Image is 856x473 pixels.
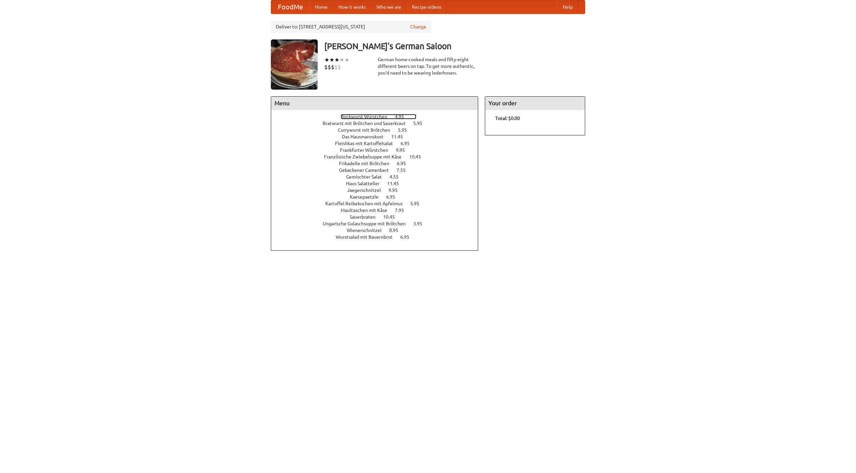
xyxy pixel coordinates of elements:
[395,114,411,119] span: 4.95
[413,221,429,226] span: 3.95
[386,194,402,200] span: 6.95
[346,174,411,180] a: Gemischter Salat 4.55
[397,161,413,166] span: 6.95
[409,154,428,159] span: 10.45
[336,234,422,240] a: Wurstsalad mit Bauernbrot 6.95
[329,56,334,64] li: ★
[339,167,396,173] span: Gebackener Camenbert
[395,208,411,213] span: 7.95
[310,0,333,14] a: Home
[323,121,412,126] span: Bratwurst mit Brötchen und Sauerkraut
[339,161,396,166] span: Frikadelle mit Brötchen
[346,181,386,186] span: Haus Salatteller
[413,121,429,126] span: 5.95
[271,39,318,90] img: angular.jpg
[401,141,416,146] span: 6.95
[338,127,419,133] a: Currywurst mit Brötchen 5.95
[387,181,406,186] span: 11.45
[271,0,310,14] a: FoodMe
[346,174,389,180] span: Gemischter Salat
[336,234,399,240] span: Wurstsalad mit Bauernbrot
[341,114,416,119] a: Bockwurst Würstchen 4.95
[271,97,478,110] h4: Menu
[323,221,412,226] span: Ungarische Gulaschsuppe mit Brötchen
[485,97,585,110] h4: Your order
[347,228,411,233] a: Wienerschnitzel 8.95
[495,116,520,121] b: Total: $0.00
[328,64,331,71] li: $
[346,181,411,186] a: Haus Salatteller 11.45
[324,154,433,159] a: Französische Zwiebelsuppe mit Käse 10.45
[344,56,349,64] li: ★
[396,147,412,153] span: 9.95
[389,228,405,233] span: 8.95
[324,39,585,53] h3: [PERSON_NAME]'s German Saloon
[324,56,329,64] li: ★
[342,134,415,139] a: Das Hausmannskost 11.45
[390,174,405,180] span: 4.55
[339,167,418,173] a: Gebackener Camenbert 7.55
[338,127,397,133] span: Currywurst mit Brötchen
[333,0,371,14] a: How it works
[325,201,409,206] span: Kartoffel Reibekuchen mit Apfelmus
[398,127,414,133] span: 5.95
[334,64,338,71] li: $
[350,194,408,200] a: Kaesepaetzle 6.95
[324,64,328,71] li: $
[383,214,402,220] span: 10.45
[324,154,408,159] span: Französische Zwiebelsuppe mit Käse
[350,214,407,220] a: Sauerbraten 10.45
[335,141,400,146] span: Fleishkas mit Kartoffelsalat
[347,188,388,193] span: Jaegerschnitzel
[341,208,416,213] a: Maultaschen mit Käse 7.95
[342,134,390,139] span: Das Hausmannskost
[323,121,435,126] a: Bratwurst mit Brötchen und Sauerkraut 5.95
[371,0,407,14] a: Who we are
[334,56,339,64] li: ★
[325,201,432,206] a: Kartoffel Reibekuchen mit Apfelmus 5.95
[271,21,431,33] div: Deliver to: [STREET_ADDRESS][US_STATE]
[347,188,410,193] a: Jaegerschnitzel 9.95
[410,201,426,206] span: 5.95
[389,188,404,193] span: 9.95
[323,221,435,226] a: Ungarische Gulaschsuppe mit Brötchen 3.95
[350,214,382,220] span: Sauerbraten
[407,0,447,14] a: Recipe videos
[341,114,394,119] span: Bockwurst Würstchen
[335,141,422,146] a: Fleishkas mit Kartoffelsalat 6.95
[339,56,344,64] li: ★
[378,56,478,76] div: German home-cooked meals and fifty-eight different beers on tap. To get more authentic, you'd nee...
[340,147,395,153] span: Frankfurter Würstchen
[331,64,334,71] li: $
[347,228,388,233] span: Wienerschnitzel
[400,234,416,240] span: 6.95
[340,147,417,153] a: Frankfurter Würstchen 9.95
[397,167,412,173] span: 7.55
[557,0,578,14] a: Help
[391,134,410,139] span: 11.45
[338,64,341,71] li: $
[341,208,394,213] span: Maultaschen mit Käse
[350,194,385,200] span: Kaesepaetzle
[410,23,426,30] a: Change
[339,161,418,166] a: Frikadelle mit Brötchen 6.95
